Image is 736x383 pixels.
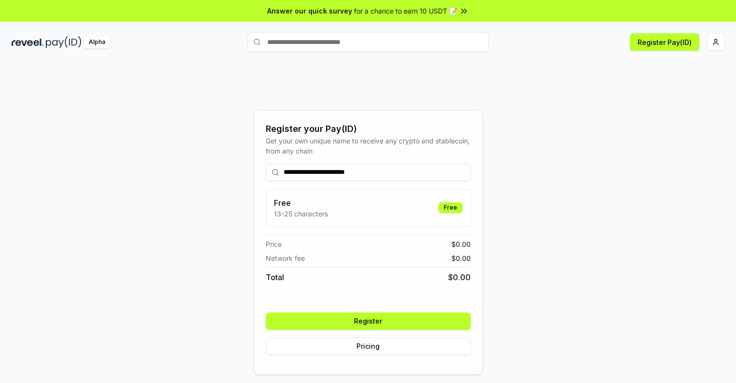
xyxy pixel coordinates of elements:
[266,271,284,283] span: Total
[12,36,44,48] img: reveel_dark
[274,197,328,209] h3: Free
[354,6,457,16] span: for a chance to earn 10 USDT 📝
[83,36,110,48] div: Alpha
[451,239,471,249] span: $ 0.00
[266,136,471,156] div: Get your own unique name to receive any crypto and stablecoin, from any chain
[438,202,463,213] div: Free
[266,253,305,263] span: Network fee
[266,312,471,330] button: Register
[267,6,352,16] span: Answer our quick survey
[266,239,282,249] span: Price
[266,122,471,136] div: Register your Pay(ID)
[266,338,471,355] button: Pricing
[448,271,471,283] span: $ 0.00
[630,33,699,51] button: Register Pay(ID)
[46,36,82,48] img: pay_id
[451,253,471,263] span: $ 0.00
[274,209,328,219] p: 13-25 characters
